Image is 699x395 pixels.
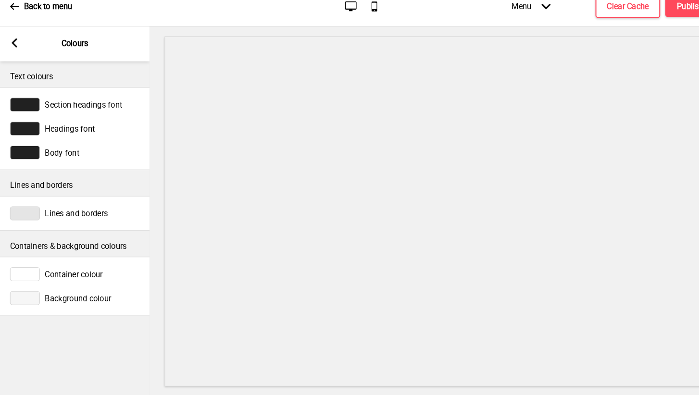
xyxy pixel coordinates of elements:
div: Section headings font [10,107,135,121]
span: Background colour [43,296,107,305]
div: Body font [10,153,135,167]
span: Container colour [43,273,99,282]
span: Body font [43,156,76,165]
h4: Publish [653,14,678,25]
a: Back to menu [10,6,70,32]
p: Colours [59,50,85,61]
div: Menu [484,5,540,33]
p: Lines and borders [10,186,135,197]
div: Background colour [10,294,135,307]
span: Headings font [43,133,91,142]
p: Containers & background colours [10,245,135,256]
span: Lines and borders [43,214,104,223]
div: Lines and borders [10,212,135,225]
p: Back to menu [23,14,70,25]
h4: Clear Cache [585,14,625,25]
button: Publish [641,9,689,29]
p: Text colours [10,82,135,92]
div: Container colour [10,271,135,284]
div: Headings font [10,130,135,144]
span: Section headings font [43,110,118,119]
button: Clear Cache [574,8,637,30]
